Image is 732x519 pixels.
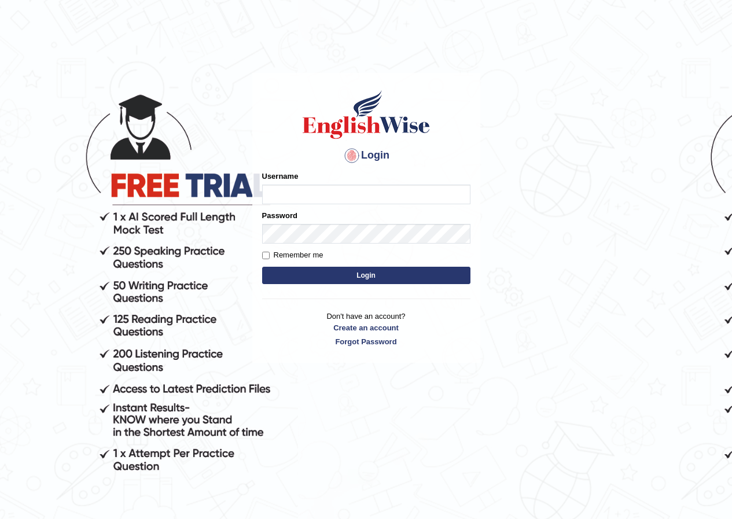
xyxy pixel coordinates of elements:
[262,267,470,284] button: Login
[300,89,432,141] img: Logo of English Wise sign in for intelligent practice with AI
[262,252,270,259] input: Remember me
[262,249,323,261] label: Remember me
[262,146,470,165] h4: Login
[262,311,470,347] p: Don't have an account?
[262,210,297,221] label: Password
[262,322,470,333] a: Create an account
[262,336,470,347] a: Forgot Password
[262,171,299,182] label: Username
